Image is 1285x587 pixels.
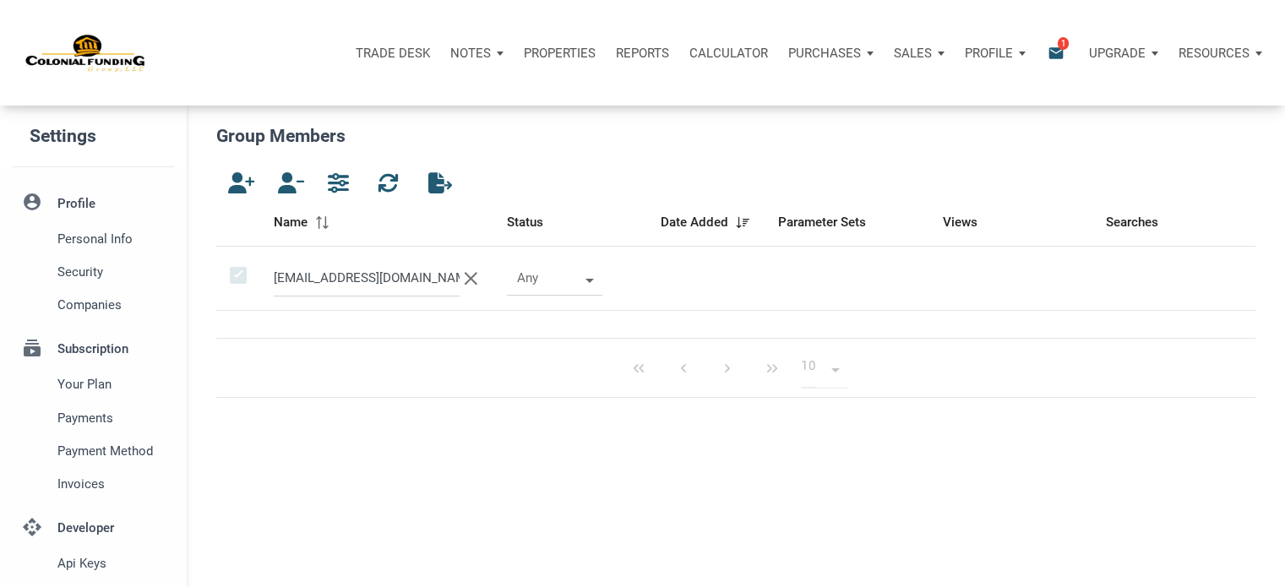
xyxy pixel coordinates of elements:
[346,28,440,79] button: Trade Desk
[894,46,932,61] p: Sales
[57,408,167,428] span: Payments
[606,28,679,79] button: Reports
[1079,28,1168,79] button: Upgrade
[1089,46,1146,61] p: Upgrade
[788,46,861,61] p: Purchases
[1179,46,1250,61] p: Resources
[1106,212,1158,232] span: Searches
[57,262,167,282] span: Security
[30,118,187,155] h5: Settings
[689,46,768,61] p: Calculator
[616,46,669,61] p: Reports
[884,28,955,79] button: Sales
[514,28,606,79] a: Properties
[57,553,167,573] span: Api keys
[1035,28,1079,79] button: email1
[460,268,482,291] i: clear
[274,212,308,232] span: Name
[778,212,866,232] span: Parameter Sets
[57,441,167,461] span: Payment Method
[661,212,728,232] span: Date Added
[13,467,174,500] a: Invoices
[57,474,167,494] span: Invoices
[57,374,167,394] span: Your plan
[801,348,816,388] span: 10
[13,547,174,580] a: Api keys
[450,46,491,61] p: Notes
[1168,28,1272,79] button: Resources
[517,272,570,285] div: Any
[274,260,460,296] input: Search by Name or Email
[25,33,146,73] img: NoteUnlimited
[1046,43,1066,63] i: email
[13,401,174,434] a: Payments
[13,434,174,467] a: Payment Method
[13,289,174,322] a: Companies
[679,28,778,79] a: Calculator
[955,28,1036,79] button: Profile
[13,255,174,288] a: Security
[13,368,174,401] a: Your plan
[965,46,1013,61] p: Profile
[440,28,514,79] button: Notes
[524,46,596,61] p: Properties
[57,229,167,249] span: Personal Info
[13,222,174,255] a: Personal Info
[356,46,430,61] p: Trade Desk
[507,212,543,232] span: Status
[57,295,167,315] span: Companies
[778,28,884,79] button: Purchases
[1058,36,1069,50] span: 1
[943,212,977,232] span: Views
[216,122,1255,150] h5: Group Members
